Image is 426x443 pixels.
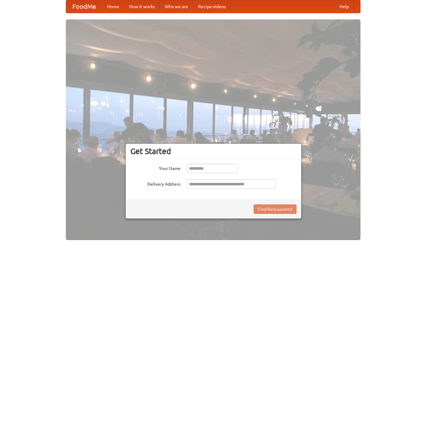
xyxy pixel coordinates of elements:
[130,164,181,172] label: Your Name
[334,0,354,13] a: Help
[102,0,124,13] a: Home
[254,204,297,214] button: Find Restaurants!
[66,0,102,13] a: FoodMe
[160,0,193,13] a: Who we are
[130,179,181,187] label: Delivery Address
[130,147,297,156] h3: Get Started
[193,0,231,13] a: Recipe videos
[124,0,160,13] a: How it works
